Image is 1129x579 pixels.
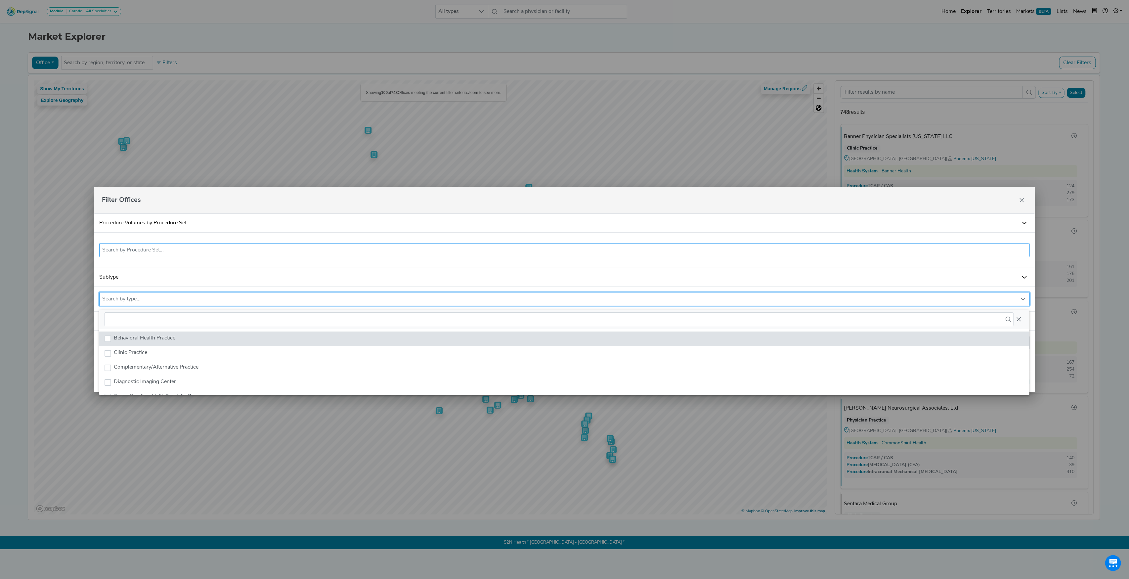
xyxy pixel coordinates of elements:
a: Subtype [94,268,1035,287]
input: Search by Procedure Set... [102,246,1026,254]
li: Group Practice, Multi-Specialty Svcs [99,390,1029,404]
li: Clinic Practice [99,346,1029,361]
div: Search by type... [100,292,1017,306]
div: Health System [94,331,1035,355]
div: Procedure Volumes by Procedure Set [94,233,1035,268]
button: Close [1017,195,1027,205]
span: Behavioral Health Practice [114,335,175,341]
span: Diagnostic Imaging Center [114,379,176,384]
a: Health System [94,312,1035,331]
span: Complementary/Alternative Practice [114,365,198,370]
li: Diagnostic Imaging Center [99,375,1029,390]
button: Close [1014,314,1024,325]
li: Behavioral Health Practice [99,332,1029,346]
a: Procedure Volumes by Procedure Set [94,213,1035,233]
div: Subtype [94,287,1035,312]
span: Filter Offices [102,195,141,205]
span: Group Practice, Multi-Specialty Svcs [114,394,199,399]
li: Complementary/Alternative Practice [99,361,1029,375]
span: Clinic Practice [114,350,147,355]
